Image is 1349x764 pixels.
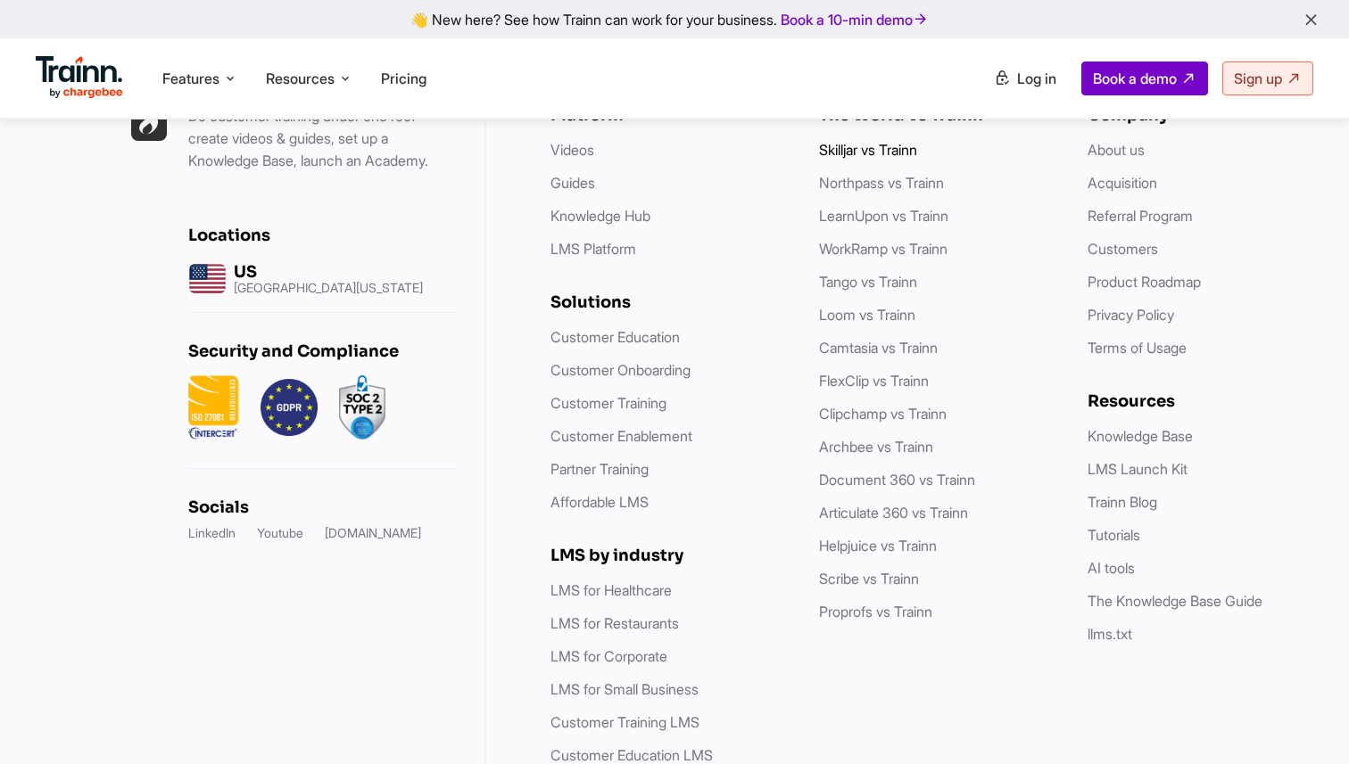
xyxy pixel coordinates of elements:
a: Customer Onboarding [550,361,691,379]
img: us headquarters [188,259,227,298]
a: Customer Education [550,328,680,346]
h6: Locations [188,226,456,245]
h6: Socials [188,497,456,517]
img: Trainn Logo [36,56,123,99]
a: [DOMAIN_NAME] [325,524,421,542]
a: FlexClip vs Trainn [819,372,929,390]
a: Log in [983,62,1067,94]
a: Customer Training LMS [550,713,699,731]
a: Privacy Policy [1088,306,1174,324]
a: Helpjuice vs Trainn [819,537,937,555]
a: Videos [550,141,594,159]
a: Scribe vs Trainn [819,570,919,587]
a: Affordable LMS [550,493,649,511]
a: Camtasia vs Trainn [819,339,938,357]
a: Customers [1088,240,1158,258]
div: 👋 New here? See how Trainn can work for your business. [11,11,1338,28]
a: LinkedIn [188,524,236,542]
a: Document 360 vs Trainn [819,471,975,489]
a: Customer Enablement [550,427,692,445]
span: Log in [1017,70,1056,87]
a: Acquisition [1088,174,1157,192]
span: Resources [266,69,335,88]
span: Sign up [1234,70,1282,87]
a: Northpass vs Trainn [819,174,944,192]
a: LMS Platform [550,240,636,258]
a: Tutorials [1088,526,1140,544]
img: ISO [188,375,239,440]
a: LearnUpon vs Trainn [819,207,948,225]
a: WorkRamp vs Trainn [819,240,948,258]
a: Referral Program [1088,207,1193,225]
img: soc2 [339,375,385,440]
a: Clipchamp vs Trainn [819,405,947,423]
h6: Resources [1088,391,1320,411]
a: Book a 10-min demo [777,7,932,32]
h6: US [234,262,423,282]
a: Sign up [1222,62,1313,95]
a: Product Roadmap [1088,273,1201,291]
h6: Solutions [550,292,783,312]
a: llms.txt [1088,625,1132,643]
a: AI tools [1088,559,1135,577]
a: About us [1088,141,1145,159]
h6: LMS by industry [550,546,783,565]
a: Articulate 360 vs Trainn [819,504,968,522]
a: Customer Training [550,394,666,412]
a: Customer Education LMS [550,746,713,764]
a: Knowledge Base [1088,427,1193,445]
a: Pricing [381,70,426,87]
a: Archbee vs Trainn [819,438,933,456]
span: Features [162,69,219,88]
iframe: Chat Widget [1260,678,1349,764]
a: Partner Training [550,460,649,478]
img: Trainn | everything under one roof [131,105,167,141]
p: [GEOGRAPHIC_DATA][US_STATE] [234,282,423,294]
a: Youtube [257,524,303,542]
a: Knowledge Hub [550,207,650,225]
a: LMS for Small Business [550,680,699,698]
a: Loom vs Trainn [819,306,915,324]
a: Book a demo [1081,62,1208,95]
a: LMS Launch Kit [1088,460,1188,478]
a: Terms of Usage [1088,339,1187,357]
a: Tango vs Trainn [819,273,917,291]
a: LMS for Restaurants [550,614,679,632]
a: Skilljar vs Trainn [819,141,917,159]
img: GDPR.png [261,375,318,440]
a: The Knowledge Base Guide [1088,592,1262,610]
a: Proprofs vs Trainn [819,603,932,620]
span: Book a demo [1093,70,1177,87]
h6: Security and Compliance [188,341,456,361]
a: LMS for Healthcare [550,581,672,599]
a: Guides [550,174,595,192]
a: Trainn Blog [1088,493,1157,511]
p: Do customer training under one roof — create videos & guides, set up a Knowledge Base, launch an ... [188,105,456,172]
a: LMS for Corporate [550,647,667,665]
